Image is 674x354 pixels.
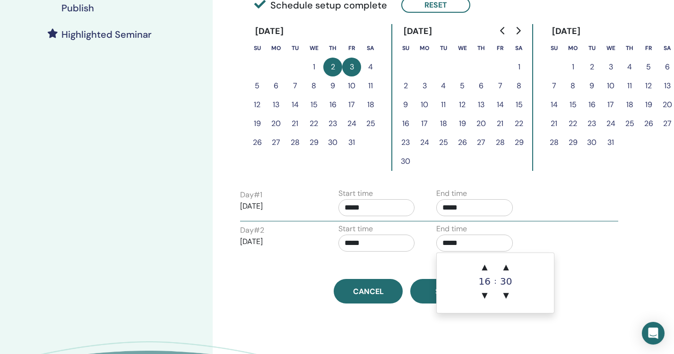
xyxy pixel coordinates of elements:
button: 19 [453,114,472,133]
button: 17 [415,114,434,133]
button: 22 [510,114,528,133]
div: [DATE] [396,24,440,39]
button: 5 [639,58,658,76]
button: 10 [342,76,361,95]
span: ▼ [497,286,516,305]
button: Go to next month [510,21,526,40]
th: Saturday [361,39,380,58]
th: Sunday [248,39,267,58]
button: 2 [396,76,415,95]
button: 9 [323,76,342,95]
button: 24 [342,114,361,133]
button: 19 [639,95,658,114]
th: Monday [267,39,285,58]
th: Friday [491,39,510,58]
button: 12 [248,95,267,114]
button: 28 [544,133,563,152]
th: Monday [563,39,582,58]
th: Friday [639,39,658,58]
th: Thursday [472,39,491,58]
button: 18 [620,95,639,114]
button: 27 [472,133,491,152]
button: 2 [323,58,342,76]
button: 28 [285,133,304,152]
button: 13 [472,95,491,114]
button: 19 [248,114,267,133]
th: Wednesday [304,39,323,58]
button: 29 [510,133,528,152]
th: Thursday [323,39,342,58]
button: 14 [491,95,510,114]
p: [DATE] [240,236,317,247]
button: 25 [620,114,639,133]
button: 7 [285,76,304,95]
label: End time [436,223,467,235]
button: 3 [601,58,620,76]
label: End time [436,188,467,199]
h4: Highlighted Seminar [61,29,152,40]
th: Tuesday [434,39,453,58]
th: Wednesday [453,39,472,58]
div: [DATE] [544,24,588,39]
div: 30 [497,277,516,286]
button: 9 [582,76,601,95]
button: 12 [639,76,658,95]
button: 25 [434,133,453,152]
button: 18 [434,114,453,133]
button: 21 [491,114,510,133]
button: 5 [453,76,472,95]
button: 13 [267,95,285,114]
th: Monday [415,39,434,58]
button: 4 [620,58,639,76]
button: 27 [267,133,285,152]
th: Thursday [620,39,639,58]
button: 4 [434,76,453,95]
th: Friday [342,39,361,58]
button: 17 [601,95,620,114]
button: 21 [285,114,304,133]
th: Tuesday [285,39,304,58]
a: Cancel [334,279,403,303]
button: 8 [563,76,582,95]
th: Tuesday [582,39,601,58]
button: 11 [434,95,453,114]
span: ▲ [475,258,494,277]
button: 17 [342,95,361,114]
button: 7 [544,76,563,95]
button: 2 [582,58,601,76]
button: 6 [267,76,285,95]
button: 3 [415,76,434,95]
span: ▼ [475,286,494,305]
h4: Publish [61,2,94,14]
button: 22 [304,114,323,133]
div: 16 [475,277,494,286]
button: 7 [491,76,510,95]
button: 16 [582,95,601,114]
button: 18 [361,95,380,114]
span: ▲ [497,258,516,277]
button: 20 [472,114,491,133]
button: 31 [342,133,361,152]
button: 15 [510,95,528,114]
span: Save [435,287,454,296]
button: 3 [342,58,361,76]
button: 11 [361,76,380,95]
button: 20 [267,114,285,133]
button: Go to previous month [495,21,510,40]
button: 25 [361,114,380,133]
button: 21 [544,114,563,133]
button: 24 [415,133,434,152]
button: 31 [601,133,620,152]
button: 5 [248,76,267,95]
button: 11 [620,76,639,95]
button: 10 [415,95,434,114]
button: 1 [563,58,582,76]
button: 26 [639,114,658,133]
button: 12 [453,95,472,114]
button: 29 [304,133,323,152]
button: 23 [582,114,601,133]
button: 6 [472,76,491,95]
button: 14 [285,95,304,114]
button: 16 [323,95,342,114]
button: 30 [323,133,342,152]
